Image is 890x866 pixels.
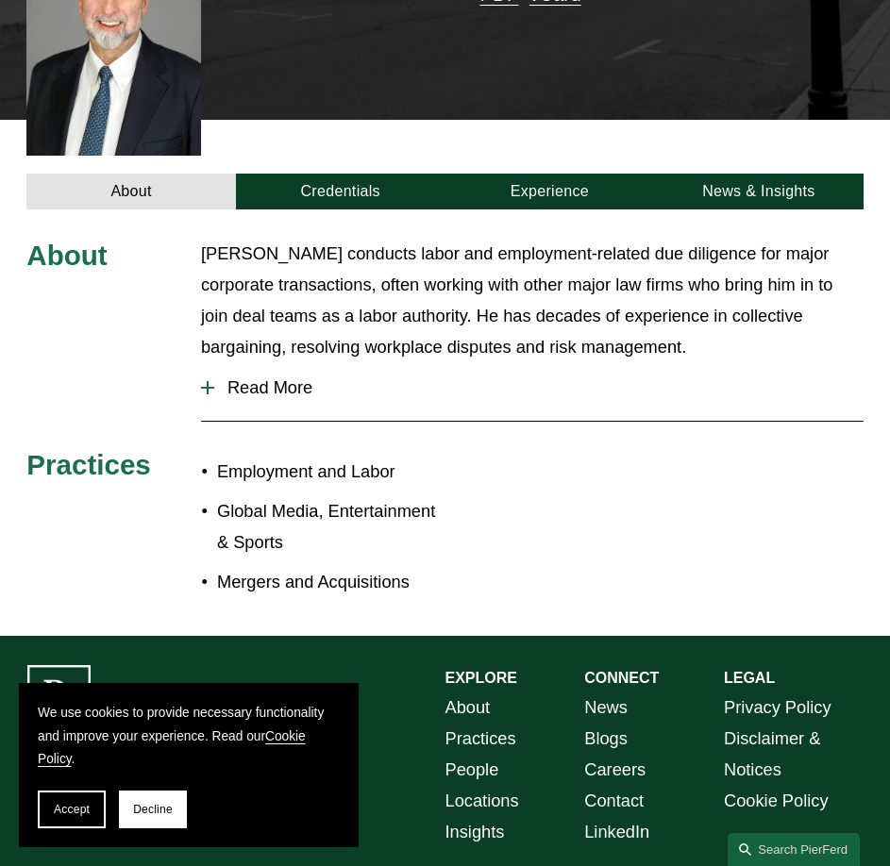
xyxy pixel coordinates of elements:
a: Contact [584,786,644,817]
a: Search this site [728,833,860,866]
p: We use cookies to provide necessary functionality and improve your experience. Read our . [38,702,340,772]
section: Cookie banner [19,683,359,847]
a: Practices [445,724,516,755]
a: Careers [584,755,646,786]
a: Credentials [236,174,445,209]
span: Decline [133,803,173,816]
span: Practices [26,449,151,480]
p: [PERSON_NAME] conducts labor and employment-related due diligence for major corporate transaction... [201,239,864,363]
a: Cookie Policy [724,786,829,817]
strong: LEGAL [724,670,775,686]
button: Accept [38,791,106,828]
a: Privacy Policy [724,692,831,724]
a: About [445,692,491,724]
span: About [26,240,107,271]
a: Insights [445,817,505,848]
strong: CONNECT [584,670,659,686]
p: Mergers and Acquisitions [217,567,445,598]
a: Blogs [584,724,628,755]
a: Cookie Policy [38,729,306,767]
a: Disclaimer & Notices [724,724,864,786]
a: LinkedIn [584,817,649,848]
span: Read More [214,377,864,398]
span: Accept [54,803,90,816]
button: Decline [119,791,187,828]
a: Experience [445,174,655,209]
button: Read More [201,363,864,412]
strong: EXPLORE [445,670,517,686]
p: Global Media, Entertainment & Sports [217,496,445,558]
p: Employment and Labor [217,457,445,488]
a: People [445,755,499,786]
a: News & Insights [654,174,864,209]
a: News [584,692,628,724]
a: Locations [445,786,519,817]
a: About [26,174,236,209]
